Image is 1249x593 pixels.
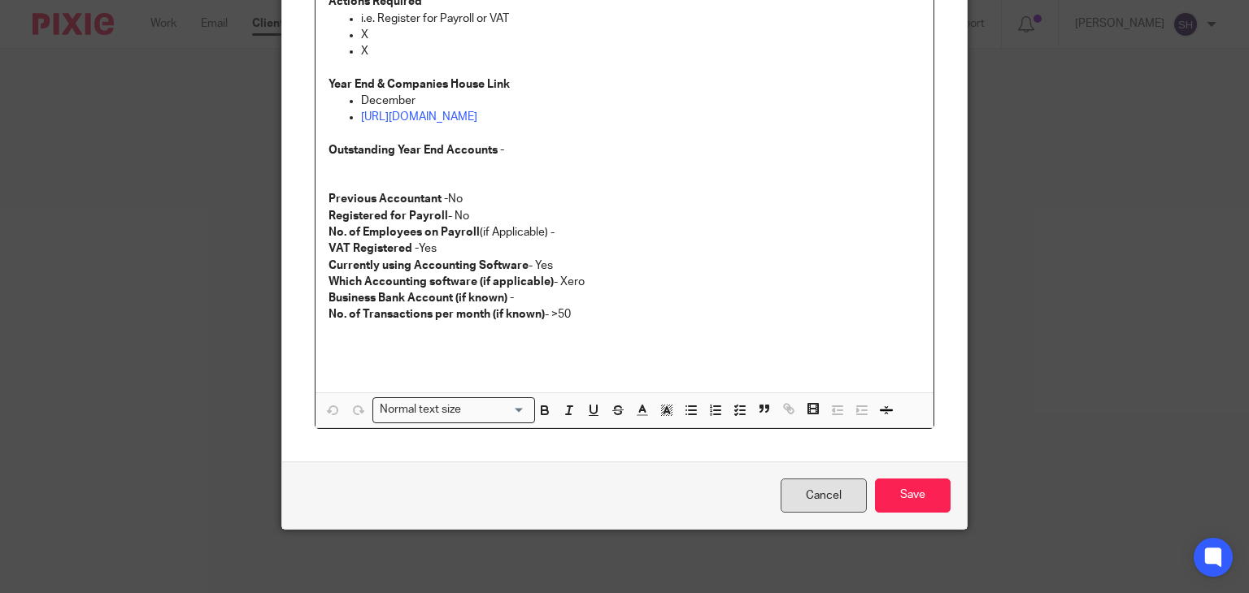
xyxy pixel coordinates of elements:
strong: Outstanding Year End Accounts - [329,145,504,156]
strong: Registered for Payroll [329,210,448,222]
p: X [361,43,921,59]
p: - Yes [329,258,921,274]
a: [URL][DOMAIN_NAME] [361,111,477,123]
strong: VAT Registered - [329,243,419,254]
p: December [361,93,921,109]
p: No [329,191,921,207]
p: - No [329,208,921,224]
input: Search for option [467,401,525,418]
p: X [361,27,921,43]
strong: No. of Employees on Payroll [329,227,480,238]
strong: Previous Accountant - [329,193,448,205]
strong: Currently using Accounting Software [329,260,529,271]
a: Cancel [781,478,867,513]
p: i.e. Register for Payroll or VAT [361,11,921,27]
input: Save [875,478,951,513]
strong: No. of Transactions per month (if known) [329,309,545,320]
p: (if Applicable) - [329,224,921,240]
strong: Business Bank Account (if known) - [329,292,514,304]
p: - >50 [329,306,921,322]
strong: Which Accounting software (if applicable) [329,276,554,288]
p: - Xero [329,274,921,290]
strong: Year End & Companies House Link [329,79,510,90]
div: Search for option [372,397,535,422]
span: Normal text size [376,401,465,418]
p: Yes [329,240,921,257]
